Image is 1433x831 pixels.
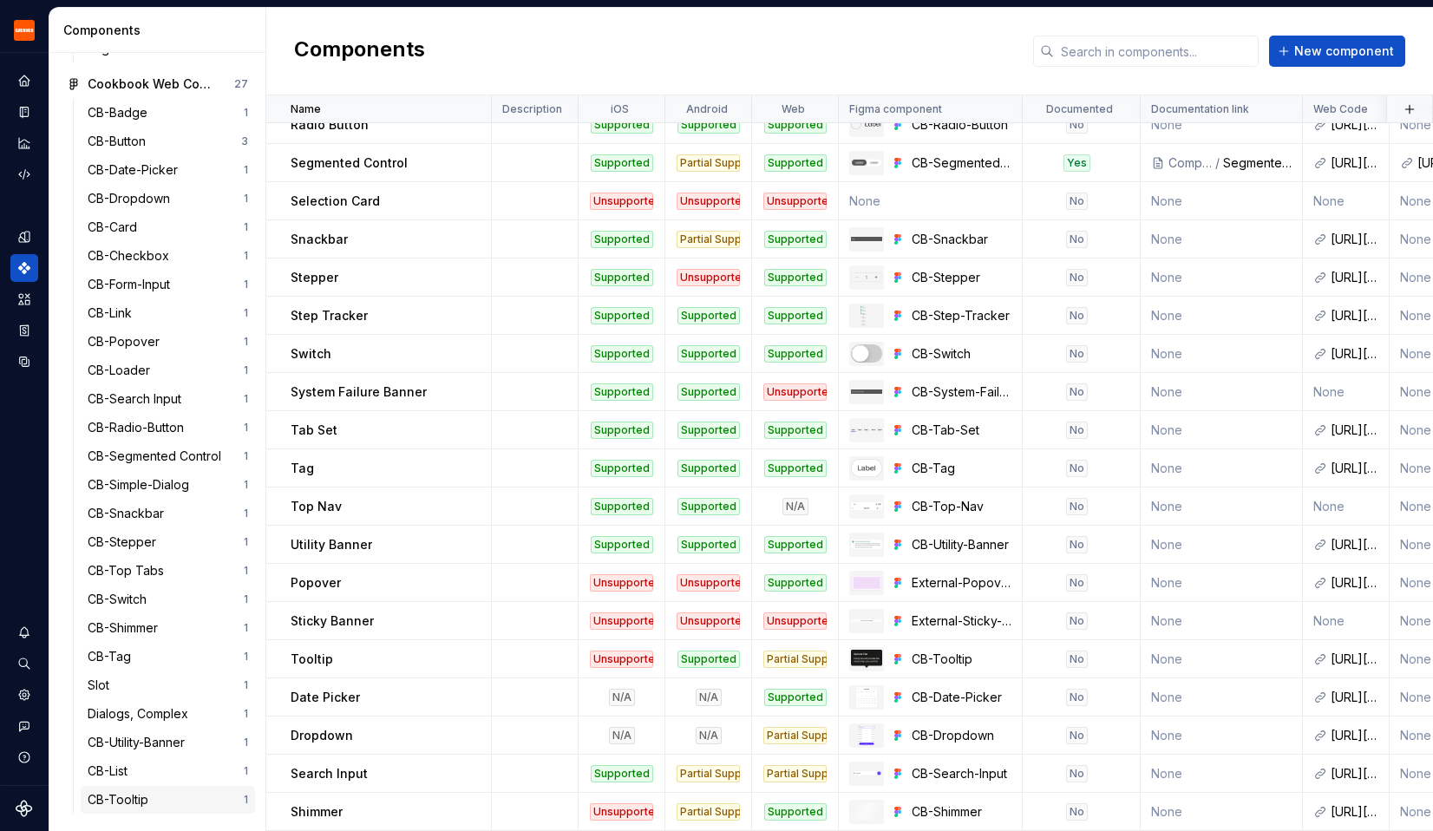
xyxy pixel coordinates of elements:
[591,422,653,439] div: Supported
[1331,269,1378,286] div: [URL][DOMAIN_NAME]
[1331,307,1378,324] div: [URL][DOMAIN_NAME]
[1141,487,1303,526] td: None
[764,345,827,363] div: Supported
[782,498,808,515] div: N/A
[88,762,134,780] div: CB-List
[81,357,255,384] a: CB-Loader1
[88,648,138,665] div: CB-Tag
[244,421,248,435] div: 1
[912,803,1011,821] div: CB-Shimmer
[1066,498,1088,515] div: No
[244,192,248,206] div: 1
[88,133,153,150] div: CB-Button
[912,116,1011,134] div: CB-Radio-Button
[10,317,38,344] div: Storybook stories
[81,414,255,442] a: CB-Radio-Button1
[1303,487,1390,526] td: None
[88,533,163,551] div: CB-Stepper
[764,574,827,592] div: Supported
[677,116,740,134] div: Supported
[10,129,38,157] div: Analytics
[912,154,1011,172] div: CB-Segmented-Control
[851,619,882,623] img: External-Sticky-Banner
[677,536,740,553] div: Supported
[81,213,255,241] a: CB-Card1
[88,333,167,350] div: CB-Popover
[244,507,248,520] div: 1
[291,102,321,116] p: Name
[291,307,368,324] p: Step Tracker
[912,383,1011,401] div: CB-System-Failure-Banner
[291,460,314,477] p: Tag
[1141,335,1303,373] td: None
[81,671,255,699] a: Slot1
[591,536,653,553] div: Supported
[88,75,217,93] div: Cookbook Web Components
[88,562,171,579] div: CB-Top Tabs
[677,383,740,401] div: Supported
[244,220,248,234] div: 1
[591,307,653,324] div: Supported
[88,505,171,522] div: CB-Snackbar
[1066,116,1088,134] div: No
[291,498,342,515] p: Top Nav
[81,385,255,413] a: CB-Search Input1
[10,160,38,188] div: Code automation
[244,278,248,291] div: 1
[1066,651,1088,668] div: No
[1141,793,1303,831] td: None
[912,536,1011,553] div: CB-Utility-Banner
[1303,182,1390,220] td: None
[10,223,38,251] a: Design tokens
[81,643,255,671] a: CB-Tag1
[591,116,653,134] div: Supported
[851,502,882,509] img: CB-Top-Nav
[851,573,882,592] img: External-Popover
[1063,154,1090,172] div: Yes
[764,803,827,821] div: Supported
[16,800,33,817] a: Supernova Logo
[10,712,38,740] button: Contact support
[244,736,248,749] div: 1
[244,478,248,492] div: 1
[1046,102,1113,116] p: Documented
[291,383,427,401] p: System Failure Banner
[241,134,248,148] div: 3
[851,272,882,281] img: CB-Stepper
[763,383,827,401] div: Unsupported
[1294,43,1394,60] span: New component
[1141,411,1303,449] td: None
[590,574,653,592] div: Unsupported
[244,678,248,692] div: 1
[912,269,1011,286] div: CB-Stepper
[764,689,827,706] div: Supported
[1066,383,1088,401] div: No
[244,650,248,664] div: 1
[764,307,827,324] div: Supported
[81,700,255,728] a: Dialogs, Complex1
[677,498,740,515] div: Supported
[502,102,562,116] p: Description
[1066,536,1088,553] div: No
[88,304,139,322] div: CB-Link
[88,247,176,265] div: CB-Checkbox
[10,650,38,677] div: Search ⌘K
[88,791,155,808] div: CB-Tooltip
[10,681,38,709] a: Settings
[81,786,255,814] a: CB-Tooltip1
[851,459,882,478] img: CB-Tag
[244,163,248,177] div: 1
[851,120,882,130] img: CB-Radio-Button
[1066,460,1088,477] div: No
[912,727,1011,744] div: CB-Dropdown
[1141,449,1303,487] td: None
[1141,526,1303,564] td: None
[851,344,882,363] img: CB-Switch
[677,651,740,668] div: Supported
[14,20,35,41] img: 4e8d6f31-f5cf-47b4-89aa-e4dec1dc0822.png
[81,128,255,155] a: CB-Button3
[591,269,653,286] div: Supported
[81,271,255,298] a: CB-Form-Input1
[81,586,255,613] a: CB-Switch1
[294,36,425,67] h2: Components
